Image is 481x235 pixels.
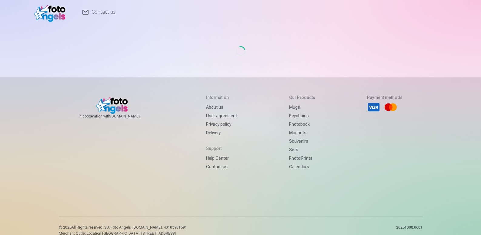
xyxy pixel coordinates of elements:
[206,111,237,120] a: User agreement
[289,154,315,162] a: Photo prints
[289,162,315,171] a: Calendars
[206,145,237,152] h5: Support
[78,114,154,119] span: In cooperation with
[206,128,237,137] a: Delivery
[289,94,315,100] h5: Our products
[289,120,315,128] a: Photobook
[384,100,397,114] li: Mastercard
[289,145,315,154] a: Sets
[206,103,237,111] a: About us
[206,120,237,128] a: Privacy policy
[34,2,69,22] img: /fa1
[110,114,154,119] a: [DOMAIN_NAME]
[367,94,403,100] h5: Payment methods
[59,225,187,230] p: © 2025 All Rights reserved. ,
[289,111,315,120] a: Keychains
[367,100,380,114] li: Visa
[289,128,315,137] a: Magnets
[104,225,187,230] span: SIA Foto Angels, [DOMAIN_NAME]. 40103901591
[289,103,315,111] a: Mugs
[206,154,237,162] a: Help Center
[206,94,237,100] h5: Information
[289,137,315,145] a: Souvenirs
[206,162,237,171] a: Contact us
